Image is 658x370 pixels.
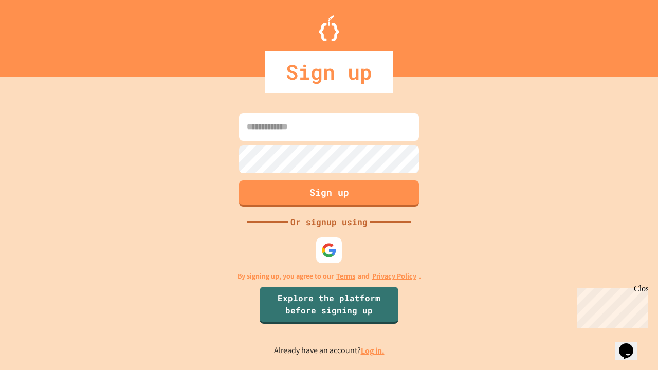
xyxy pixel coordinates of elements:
[274,344,385,357] p: Already have an account?
[361,345,385,356] a: Log in.
[336,271,355,282] a: Terms
[237,271,421,282] p: By signing up, you agree to our and .
[260,287,398,324] a: Explore the platform before signing up
[239,180,419,207] button: Sign up
[372,271,416,282] a: Privacy Policy
[319,15,339,41] img: Logo.svg
[321,243,337,258] img: google-icon.svg
[573,284,648,328] iframe: chat widget
[288,216,370,228] div: Or signup using
[265,51,393,92] div: Sign up
[615,329,648,360] iframe: chat widget
[4,4,71,65] div: Chat with us now!Close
